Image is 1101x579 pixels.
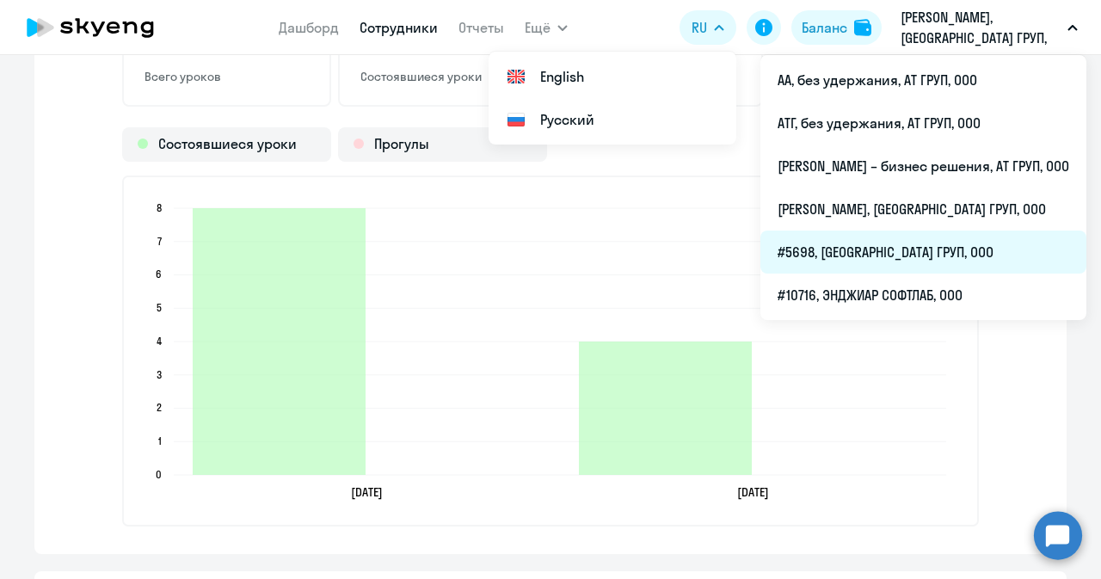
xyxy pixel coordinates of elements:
[156,468,162,481] text: 0
[193,208,366,475] path: 2025-07-29T21:00:00.000Z Состоявшиеся уроки 8
[279,19,339,36] a: Дашборд
[338,127,547,162] div: Прогулы
[157,235,162,248] text: 7
[692,17,707,38] span: RU
[157,401,162,414] text: 2
[122,127,331,162] div: Состоявшиеся уроки
[760,55,1086,320] ul: Ещё
[157,335,162,348] text: 4
[737,484,769,500] text: [DATE]
[506,109,526,130] img: Русский
[901,7,1061,48] p: [PERSON_NAME], [GEOGRAPHIC_DATA] ГРУП, ООО
[351,484,383,500] text: [DATE]
[360,21,525,62] h3: 12
[791,10,882,45] button: Балансbalance
[145,69,309,84] p: Всего уроков
[458,19,504,36] a: Отчеты
[157,368,162,381] text: 3
[489,52,736,145] ul: Ещё
[525,17,550,38] span: Ещё
[360,69,525,84] p: Состоявшиеся уроки
[892,7,1086,48] button: [PERSON_NAME], [GEOGRAPHIC_DATA] ГРУП, ООО
[157,201,162,214] text: 8
[802,17,847,38] div: Баланс
[145,21,309,62] h3: 12
[680,10,736,45] button: RU
[579,342,752,475] path: 2025-08-12T21:00:00.000Z Состоявшиеся уроки 4
[525,10,568,45] button: Ещё
[360,19,438,36] a: Сотрудники
[156,268,162,280] text: 6
[506,66,526,87] img: English
[158,434,162,447] text: 1
[157,301,162,314] text: 5
[854,19,871,36] img: balance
